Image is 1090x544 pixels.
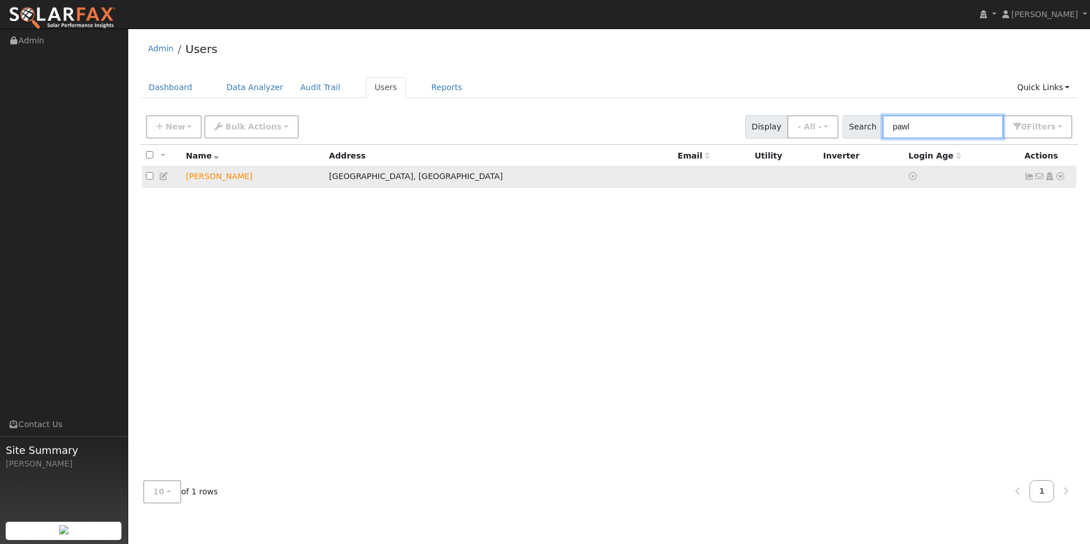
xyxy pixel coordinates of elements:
i: No email address [1035,172,1045,180]
button: 10 [143,480,181,504]
div: Address [329,150,669,162]
span: 10 [153,487,165,496]
span: of 1 rows [143,480,218,504]
a: Admin [148,44,174,53]
a: No login access [909,172,919,181]
img: retrieve [59,525,68,534]
span: Filter [1027,122,1056,131]
div: [PERSON_NAME] [6,458,122,470]
span: Bulk Actions [225,122,282,131]
span: Name [186,151,219,160]
span: Site Summary [6,442,122,458]
span: New [165,122,185,131]
span: Search [843,115,883,139]
button: - All - [787,115,839,139]
button: Bulk Actions [204,115,298,139]
div: Inverter [823,150,901,162]
a: Edit User [159,172,169,181]
span: Email [678,151,710,160]
a: Users [185,42,217,56]
a: Other actions [1055,170,1065,182]
a: Audit Trail [292,77,349,98]
span: [PERSON_NAME] [1011,10,1078,19]
td: [GEOGRAPHIC_DATA], [GEOGRAPHIC_DATA] [325,167,673,188]
img: SolarFax [9,6,116,30]
div: Actions [1024,150,1072,162]
button: 0Filters [1003,115,1072,139]
a: Not connected [1024,172,1035,181]
a: 1 [1030,480,1055,502]
button: New [146,115,202,139]
span: Display [745,115,788,139]
a: Dashboard [140,77,201,98]
a: Users [366,77,406,98]
span: Days since last login [909,151,961,160]
td: Lead [182,167,325,188]
a: Quick Links [1008,77,1078,98]
div: Utility [755,150,815,162]
a: Data Analyzer [218,77,292,98]
input: Search [882,115,1003,139]
span: s [1051,122,1055,131]
a: Reports [423,77,471,98]
a: Login As [1044,172,1055,181]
